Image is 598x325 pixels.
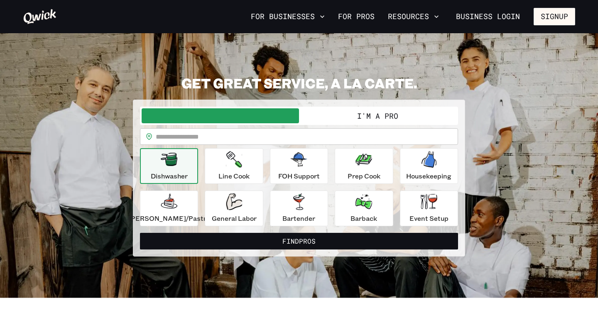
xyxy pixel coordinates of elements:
[385,10,442,24] button: Resources
[140,191,198,226] button: [PERSON_NAME]/Pastry
[218,171,250,181] p: Line Cook
[534,8,575,25] button: Signup
[205,148,263,184] button: Line Cook
[142,108,299,123] button: I'm a Business
[270,148,328,184] button: FOH Support
[128,213,210,223] p: [PERSON_NAME]/Pastry
[299,108,456,123] button: I'm a Pro
[400,148,458,184] button: Housekeeping
[270,191,328,226] button: Bartender
[133,75,465,91] h2: GET GREAT SERVICE, A LA CARTE.
[248,10,328,24] button: For Businesses
[278,171,320,181] p: FOH Support
[406,171,451,181] p: Housekeeping
[212,213,257,223] p: General Labor
[140,148,198,184] button: Dishwasher
[409,213,448,223] p: Event Setup
[335,148,393,184] button: Prep Cook
[335,10,378,24] a: For Pros
[140,233,458,249] button: FindPros
[205,191,263,226] button: General Labor
[350,213,377,223] p: Barback
[282,213,315,223] p: Bartender
[151,171,188,181] p: Dishwasher
[335,191,393,226] button: Barback
[400,191,458,226] button: Event Setup
[449,8,527,25] a: Business Login
[348,171,380,181] p: Prep Cook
